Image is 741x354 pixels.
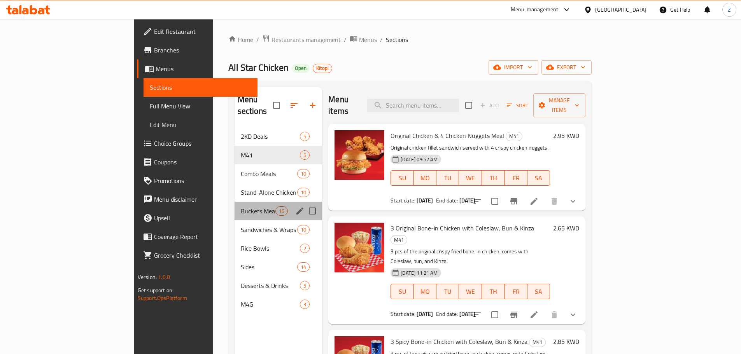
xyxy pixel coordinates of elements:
[545,305,564,324] button: delete
[505,305,523,324] button: Branch-specific-item
[154,27,251,36] span: Edit Restaurant
[495,63,532,72] span: import
[137,171,258,190] a: Promotions
[359,35,377,44] span: Menus
[335,223,384,272] img: 3 Original Bone-in Chicken with Coleslaw, Bun & Kinza
[436,195,458,206] span: End date:
[391,130,504,141] span: Original Chicken & 4 Chicken Nuggets Meal
[541,60,592,75] button: export
[459,284,482,299] button: WE
[529,197,539,206] a: Edit menu item
[138,293,187,303] a: Support.OpsPlatform
[507,101,528,110] span: Sort
[436,309,458,319] span: End date:
[138,285,173,295] span: Get support on:
[298,226,309,234] span: 10
[138,272,157,282] span: Version:
[228,59,289,76] span: All Star Chicken
[482,170,505,186] button: TH
[241,206,275,216] div: Buckets Meals
[553,130,579,141] h6: 2.95 KWD
[391,336,527,347] span: 3 Spicy Bone-in Chicken with Coleslaw, Bun & Kinza
[394,173,410,184] span: SU
[144,78,258,97] a: Sections
[235,183,322,202] div: Stand-Alone Chicken Buckets10
[508,173,524,184] span: FR
[297,188,310,197] div: items
[531,173,547,184] span: SA
[728,5,731,14] span: Z
[328,94,358,117] h2: Menu items
[529,310,539,319] a: Edit menu item
[313,65,332,71] span: Kitopi
[298,189,309,196] span: 10
[300,152,309,159] span: 5
[505,192,523,211] button: Branch-specific-item
[137,59,258,78] a: Menus
[482,284,505,299] button: TH
[487,307,503,323] span: Select to update
[505,99,530,112] button: Sort
[553,223,579,234] h6: 2.65 KWD
[391,284,413,299] button: SU
[294,205,306,217] button: edit
[241,262,297,272] span: Sides
[568,310,578,319] svg: Show Choices
[241,188,297,197] span: Stand-Alone Chicken Buckets
[262,35,341,45] a: Restaurants management
[417,286,433,297] span: MO
[367,99,459,112] input: search
[298,170,309,178] span: 10
[344,35,347,44] li: /
[462,173,478,184] span: WE
[154,157,251,167] span: Coupons
[241,281,300,290] span: Desserts & Drinks
[391,235,407,244] span: M41
[285,96,303,115] span: Sort sections
[235,127,322,146] div: 2KD Deals5
[564,305,582,324] button: show more
[506,132,522,141] span: M41
[137,190,258,209] a: Menu disclaimer
[511,5,559,14] div: Menu-management
[468,305,487,324] button: sort-choices
[417,195,433,206] b: [DATE]
[144,97,258,115] a: Full Menu View
[417,309,433,319] b: [DATE]
[235,220,322,239] div: Sandwiches & Wraps10
[150,83,251,92] span: Sections
[527,284,550,299] button: SA
[540,96,579,115] span: Manage items
[241,225,297,234] span: Sandwiches & Wraps
[533,93,585,117] button: Manage items
[241,132,300,141] span: 2KD Deals
[459,170,482,186] button: WE
[350,35,377,45] a: Menus
[505,170,527,186] button: FR
[276,208,287,215] span: 15
[144,115,258,134] a: Edit Menu
[529,338,546,347] div: M41
[531,286,547,297] span: SA
[300,244,310,253] div: items
[241,244,300,253] span: Rice Bowls
[564,192,582,211] button: show more
[275,206,288,216] div: items
[235,164,322,183] div: Combo Meals10
[300,281,310,290] div: items
[436,284,459,299] button: TU
[154,139,251,148] span: Choice Groups
[595,5,646,14] div: [GEOGRAPHIC_DATA]
[477,99,502,112] span: Add item
[398,269,441,277] span: [DATE] 11:21 AM
[398,156,441,163] span: [DATE] 09:52 AM
[292,65,310,71] span: Open
[414,284,436,299] button: MO
[485,286,501,297] span: TH
[235,295,322,314] div: M4G3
